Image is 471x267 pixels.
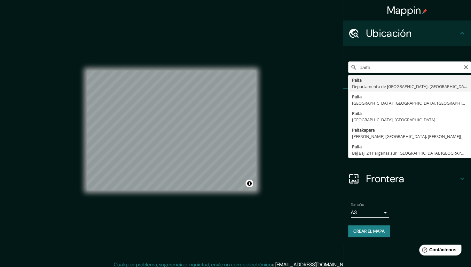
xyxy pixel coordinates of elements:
[414,242,464,260] iframe: Help widget launcher
[366,172,458,185] h4: Frontera
[352,77,467,83] div: Paita
[348,61,471,73] input: Elige tu ciudad o área
[352,110,467,117] div: Païta
[348,225,390,237] button: Crear el mapa
[351,202,364,207] label: Tamaño
[463,64,468,70] button: Claro
[422,9,427,14] img: pin-icon.png
[366,27,458,40] h4: Ubicación
[366,147,458,159] h4: Diseño
[352,150,467,156] div: Baj Baj, 24 Parganas sur, [GEOGRAPHIC_DATA], [GEOGRAPHIC_DATA]
[352,83,467,90] div: Departamento de [GEOGRAPHIC_DATA], [GEOGRAPHIC_DATA]
[343,20,471,46] div: Ubicación
[352,143,467,150] div: Paita
[352,127,467,133] div: Paitakapara
[352,117,467,123] div: [GEOGRAPHIC_DATA], [GEOGRAPHIC_DATA]
[387,4,421,17] font: Mappin
[352,133,467,140] div: [PERSON_NAME] [GEOGRAPHIC_DATA], [PERSON_NAME][GEOGRAPHIC_DATA], [GEOGRAPHIC_DATA], [GEOGRAPHIC_D...
[352,93,467,100] div: Paita
[343,140,471,166] div: Diseño
[343,89,471,115] div: Pines
[246,180,253,187] button: Alternar atribución
[87,70,256,190] canvas: Mapa
[353,227,385,235] font: Crear el mapa
[352,100,467,106] div: [GEOGRAPHIC_DATA], [GEOGRAPHIC_DATA], [GEOGRAPHIC_DATA]
[343,166,471,191] div: Frontera
[343,115,471,140] div: Estilo
[351,207,389,218] div: A3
